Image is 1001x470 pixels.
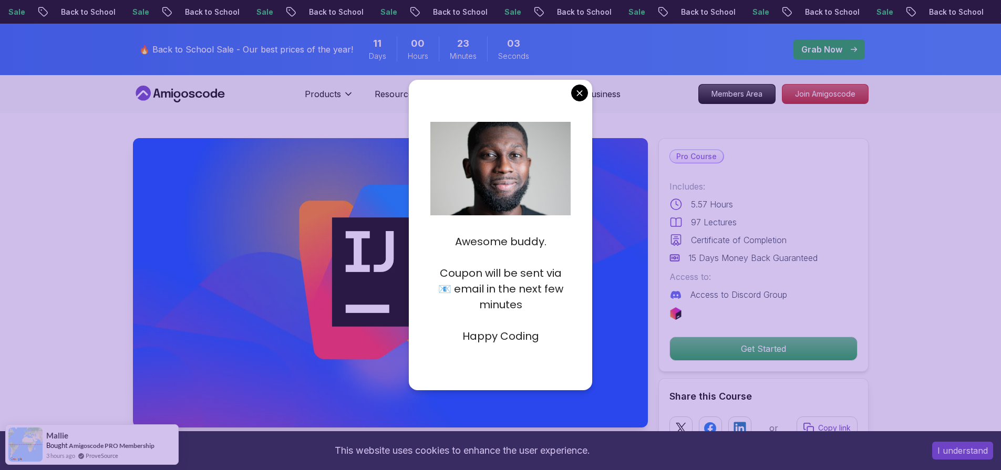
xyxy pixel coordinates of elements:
span: 11 Days [373,36,381,51]
a: For Business [569,88,621,100]
p: Pro Course [670,150,723,163]
p: Includes: [669,180,858,193]
button: Accept cookies [932,442,993,459]
p: 97 Lectures [691,216,737,228]
h2: Share this Course [669,389,858,404]
span: Days [369,51,386,61]
p: Resources [375,88,417,100]
span: Seconds [498,51,529,61]
span: Mallie [46,431,68,440]
span: 23 Minutes [457,36,469,51]
span: 3 hours ago [46,451,75,460]
p: 🔥 Back to School Sale - Our best prices of the year! [139,43,353,56]
button: Products [305,88,354,109]
a: Members Area [698,84,776,104]
p: Back to School [45,7,117,17]
p: Sale [365,7,398,17]
p: 15 Days Money Back Guaranteed [688,252,818,264]
button: Copy link [797,416,858,440]
p: Members Area [699,85,775,103]
div: This website uses cookies to enhance the user experience. [8,439,916,462]
a: Join Amigoscode [782,84,869,104]
button: Get Started [669,337,858,361]
p: Back to School [169,7,241,17]
p: 5.57 Hours [691,198,733,211]
span: 0 Hours [411,36,425,51]
p: Sale [241,7,274,17]
p: Sale [613,7,646,17]
p: Products [305,88,341,100]
p: Certificate of Completion [691,234,787,246]
p: Access to Discord Group [690,288,787,301]
img: intellij-developer-guide_thumbnail [133,138,648,427]
span: Hours [408,51,428,61]
p: Back to School [913,7,985,17]
p: Sale [861,7,894,17]
p: Access to: [669,270,858,283]
p: Copy link [818,423,851,433]
p: Join Amigoscode [782,85,868,103]
button: Resources [375,88,430,109]
img: provesource social proof notification image [8,427,43,462]
p: Get Started [670,337,857,360]
p: Back to School [789,7,861,17]
p: Back to School [417,7,489,17]
p: Back to School [293,7,365,17]
a: Amigoscode PRO Membership [69,442,154,450]
span: Bought [46,441,68,450]
p: Sale [117,7,150,17]
p: Back to School [541,7,613,17]
p: Back to School [665,7,737,17]
span: 3 Seconds [507,36,520,51]
p: Grab Now [801,43,842,56]
a: ProveSource [86,451,118,460]
p: Sale [737,7,770,17]
span: Minutes [450,51,477,61]
p: or [769,422,778,434]
img: jetbrains logo [669,307,682,320]
p: Sale [489,7,522,17]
